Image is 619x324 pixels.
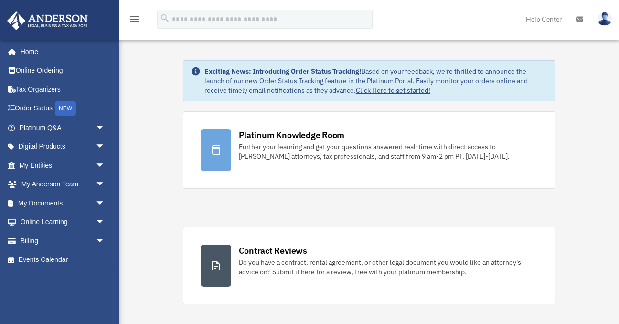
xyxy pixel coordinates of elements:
[96,194,115,213] span: arrow_drop_down
[96,137,115,157] span: arrow_drop_down
[7,231,119,250] a: Billingarrow_drop_down
[7,156,119,175] a: My Entitiesarrow_drop_down
[160,13,170,23] i: search
[598,12,612,26] img: User Pic
[183,227,556,304] a: Contract Reviews Do you have a contract, rental agreement, or other legal document you would like...
[7,175,119,194] a: My Anderson Teamarrow_drop_down
[7,194,119,213] a: My Documentsarrow_drop_down
[356,86,430,95] a: Click Here to get started!
[96,175,115,194] span: arrow_drop_down
[7,118,119,137] a: Platinum Q&Aarrow_drop_down
[96,156,115,175] span: arrow_drop_down
[96,118,115,138] span: arrow_drop_down
[239,129,345,141] div: Platinum Knowledge Room
[7,213,119,232] a: Online Learningarrow_drop_down
[7,250,119,270] a: Events Calendar
[7,99,119,119] a: Order StatusNEW
[96,231,115,251] span: arrow_drop_down
[7,137,119,156] a: Digital Productsarrow_drop_down
[239,142,538,161] div: Further your learning and get your questions answered real-time with direct access to [PERSON_NAM...
[239,258,538,277] div: Do you have a contract, rental agreement, or other legal document you would like an attorney's ad...
[7,80,119,99] a: Tax Organizers
[7,61,119,80] a: Online Ordering
[7,42,115,61] a: Home
[183,111,556,189] a: Platinum Knowledge Room Further your learning and get your questions answered real-time with dire...
[239,245,307,257] div: Contract Reviews
[129,17,140,25] a: menu
[55,101,76,116] div: NEW
[129,13,140,25] i: menu
[4,11,91,30] img: Anderson Advisors Platinum Portal
[96,213,115,232] span: arrow_drop_down
[204,67,361,76] strong: Exciting News: Introducing Order Status Tracking!
[204,66,548,95] div: Based on your feedback, we're thrilled to announce the launch of our new Order Status Tracking fe...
